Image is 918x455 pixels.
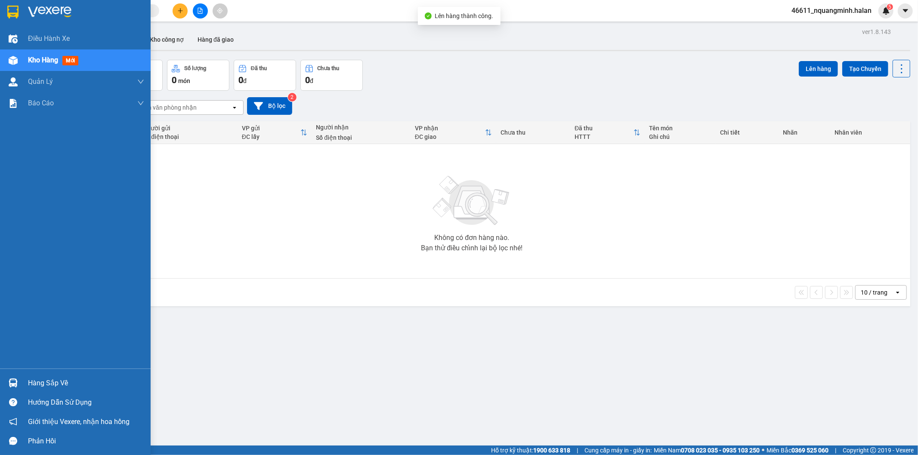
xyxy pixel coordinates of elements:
span: Lên hàng thành công. [435,12,494,19]
button: aim [213,3,228,18]
div: Bạn thử điều chỉnh lại bộ lọc nhé! [421,245,522,252]
span: down [137,100,144,107]
div: Hướng dẫn sử dụng [28,396,144,409]
div: Nhãn [783,129,826,136]
div: ver 1.8.143 [862,27,891,37]
span: Cung cấp máy in - giấy in: [584,446,652,455]
button: Tạo Chuyến [842,61,888,77]
span: file-add [197,8,203,14]
button: caret-down [898,3,913,18]
div: Không có đơn hàng nào. [434,234,509,241]
span: đ [310,77,313,84]
div: Ghi chú [649,133,712,140]
span: mới [62,56,78,65]
div: VP gửi [242,125,300,132]
span: Báo cáo [28,98,54,108]
div: Hàng sắp về [28,377,144,390]
span: Kho hàng [28,56,58,64]
img: warehouse-icon [9,56,18,65]
div: 10 / trang [861,288,887,297]
div: Đã thu [251,65,267,71]
div: Chưa thu [501,129,566,136]
div: Chưa thu [318,65,340,71]
img: logo-vxr [7,6,19,18]
img: warehouse-icon [9,378,18,387]
span: 0 [305,75,310,85]
span: plus [177,8,183,14]
span: đ [243,77,247,84]
button: plus [173,3,188,18]
button: Chưa thu0đ [300,60,363,91]
span: Miền Bắc [767,446,828,455]
div: ĐC giao [415,133,485,140]
span: 46611_nquangminh.halan [785,5,878,16]
div: Đã thu [575,125,634,132]
sup: 2 [288,93,297,101]
div: Nhân viên [835,129,906,136]
button: Bộ lọc [247,97,292,115]
span: món [178,77,190,84]
span: | [835,446,836,455]
span: notification [9,418,17,426]
button: Đã thu0đ [234,60,296,91]
span: caret-down [902,7,909,15]
button: Hàng đã giao [191,29,241,50]
div: Tên món [649,125,712,132]
span: | [577,446,578,455]
div: Người gửi [143,125,233,132]
span: 0 [172,75,176,85]
span: aim [217,8,223,14]
sup: 5 [887,4,893,10]
th: Toggle SortBy [411,121,496,144]
strong: 0708 023 035 - 0935 103 250 [681,447,760,454]
span: Hỗ trợ kỹ thuật: [491,446,570,455]
img: icon-new-feature [882,7,890,15]
div: Chọn văn phòng nhận [137,103,197,112]
img: svg+xml;base64,PHN2ZyBjbGFzcz0ibGlzdC1wbHVnX19zdmciIHhtbG5zPSJodHRwOi8vd3d3LnczLm9yZy8yMDAwL3N2Zy... [429,171,515,231]
span: message [9,437,17,445]
span: check-circle [425,12,432,19]
div: Số điện thoại [316,134,406,141]
span: ⚪️ [762,449,764,452]
div: VP nhận [415,125,485,132]
div: Số lượng [184,65,206,71]
button: file-add [193,3,208,18]
span: copyright [870,447,876,453]
span: Miền Nam [654,446,760,455]
button: Lên hàng [799,61,838,77]
th: Toggle SortBy [570,121,645,144]
button: Số lượng0món [167,60,229,91]
span: 5 [888,4,891,10]
span: Điều hành xe [28,33,70,44]
img: warehouse-icon [9,34,18,43]
strong: 1900 633 818 [533,447,570,454]
span: down [137,78,144,85]
div: Người nhận [316,124,406,131]
th: Toggle SortBy [238,121,312,144]
div: ĐC lấy [242,133,300,140]
img: solution-icon [9,99,18,108]
span: question-circle [9,398,17,406]
img: warehouse-icon [9,77,18,86]
button: Kho công nợ [143,29,191,50]
svg: open [894,289,901,296]
span: Giới thiệu Vexere, nhận hoa hồng [28,416,130,427]
div: Chi tiết [720,129,775,136]
span: 0 [238,75,243,85]
svg: open [231,104,238,111]
div: Phản hồi [28,435,144,448]
div: Số điện thoại [143,133,233,140]
strong: 0369 525 060 [791,447,828,454]
span: Quản Lý [28,76,53,87]
div: HTTT [575,133,634,140]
